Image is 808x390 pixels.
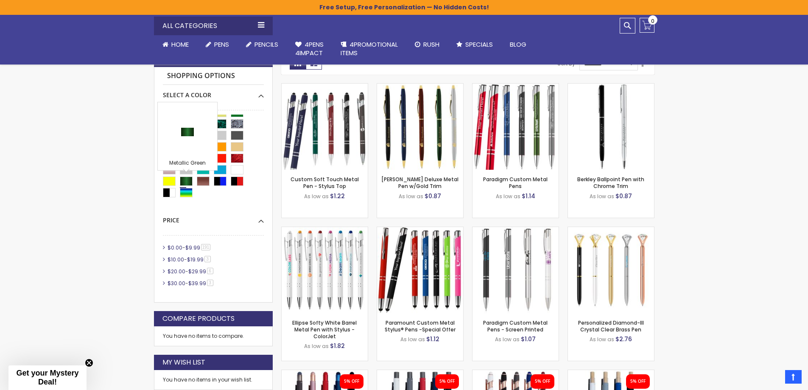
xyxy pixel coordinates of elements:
[332,35,406,63] a: 4PROMOTIONALITEMS
[495,336,520,343] span: As low as
[292,319,357,340] a: Ellipse Softy White Barrel Metal Pen with Stylus - ColorJet
[521,335,536,343] span: $1.07
[163,85,264,99] div: Select A Color
[496,193,520,200] span: As low as
[171,40,189,49] span: Home
[472,227,559,313] img: Paradigm Custom Metal Pens - Screen Printed
[590,193,614,200] span: As low as
[187,256,204,263] span: $19.99
[168,244,182,251] span: $0.00
[214,40,229,49] span: Pens
[165,268,216,275] a: $20.00-$29.996
[16,369,78,386] span: Get your Mystery Deal!
[295,40,324,57] span: 4Pens 4impact
[568,83,654,90] a: Berkley Ballpoint Pen with Chrome Trim
[568,84,654,170] img: Berkley Ballpoint Pen with Chrome Trim
[483,176,548,190] a: Paradigm Custom Metal Pens
[168,256,184,263] span: $10.00
[282,227,368,234] a: Ellipse Softy White Barrel Metal Pen with Stylus - ColorJet
[400,336,425,343] span: As low as
[154,35,197,54] a: Home
[615,192,632,200] span: $0.87
[501,35,535,54] a: Blog
[304,342,329,350] span: As low as
[472,83,559,90] a: Paradigm Plus Custom Metal Pens
[330,192,345,200] span: $1.22
[160,160,215,168] div: Metallic Green
[615,335,632,343] span: $2.76
[188,280,206,287] span: $39.99
[577,176,644,190] a: Berkley Ballpoint Pen with Chrome Trim
[165,280,216,287] a: $30.00-$39.993
[282,227,368,313] img: Ellipse Softy White Barrel Metal Pen with Stylus - ColorJet
[282,83,368,90] a: Custom Soft Touch Metal Pen - Stylus Top
[425,192,441,200] span: $0.87
[426,335,439,343] span: $1.12
[630,379,646,384] div: 5% OFF
[154,326,273,346] div: You have no items to compare.
[163,67,264,85] strong: Shopping Options
[377,370,463,377] a: Personalized Recycled Fleetwood Satin Soft Touch Gel Click Pen
[168,268,185,275] span: $20.00
[287,35,332,63] a: 4Pens4impact
[640,18,654,33] a: 0
[522,192,535,200] span: $1.14
[330,342,345,350] span: $1.82
[535,379,550,384] div: 5% OFF
[282,370,368,377] a: Custom Recycled Fleetwood MonoChrome Stylus Satin Soft Touch Gel Pen
[406,35,448,54] a: Rush
[185,244,200,251] span: $9.99
[204,256,211,262] span: 3
[254,40,278,49] span: Pencils
[85,359,93,367] button: Close teaser
[291,176,359,190] a: Custom Soft Touch Metal Pen - Stylus Top
[439,379,455,384] div: 5% OFF
[377,83,463,90] a: Cooper Deluxe Metal Pen w/Gold Trim
[201,244,211,250] span: 191
[423,40,439,49] span: Rush
[448,35,501,54] a: Specials
[472,227,559,234] a: Paradigm Custom Metal Pens - Screen Printed
[162,358,205,367] strong: My Wish List
[207,268,213,274] span: 6
[165,256,214,263] a: $10.00-$19.993
[197,35,238,54] a: Pens
[385,319,456,333] a: Paramount Custom Metal Stylus® Pens -Special Offer
[510,40,526,49] span: Blog
[168,280,185,287] span: $30.00
[163,210,264,224] div: Price
[465,40,493,49] span: Specials
[590,336,614,343] span: As low as
[472,84,559,170] img: Paradigm Plus Custom Metal Pens
[162,314,235,323] strong: Compare Products
[568,227,654,234] a: Personalized Diamond-III Crystal Clear Brass Pen
[557,60,575,67] label: Sort By
[377,84,463,170] img: Cooper Deluxe Metal Pen w/Gold Trim
[483,319,548,333] a: Paradigm Custom Metal Pens - Screen Printed
[381,176,459,190] a: [PERSON_NAME] Deluxe Metal Pen w/Gold Trim
[568,370,654,377] a: Eco-Friendly Aluminum Bali Satin Soft Touch Gel Click Pen
[341,40,398,57] span: 4PROMOTIONAL ITEMS
[163,376,264,383] div: You have no items in your wish list.
[304,193,329,200] span: As low as
[377,227,463,234] a: Paramount Custom Metal Stylus® Pens -Special Offer
[344,379,359,384] div: 5% OFF
[188,268,206,275] span: $29.99
[165,244,214,251] a: $0.00-$9.99191
[154,17,273,35] div: All Categories
[472,370,559,377] a: Custom Lexi Rose Gold Stylus Soft Touch Recycled Aluminum Pen
[377,227,463,313] img: Paramount Custom Metal Stylus® Pens -Special Offer
[207,280,213,286] span: 3
[399,193,423,200] span: As low as
[578,319,644,333] a: Personalized Diamond-III Crystal Clear Brass Pen
[238,35,287,54] a: Pencils
[651,17,654,25] span: 0
[785,370,802,384] a: Top
[8,365,87,390] div: Get your Mystery Deal!Close teaser
[568,227,654,313] img: Personalized Diamond-III Crystal Clear Brass Pen
[282,84,368,170] img: Custom Soft Touch Metal Pen - Stylus Top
